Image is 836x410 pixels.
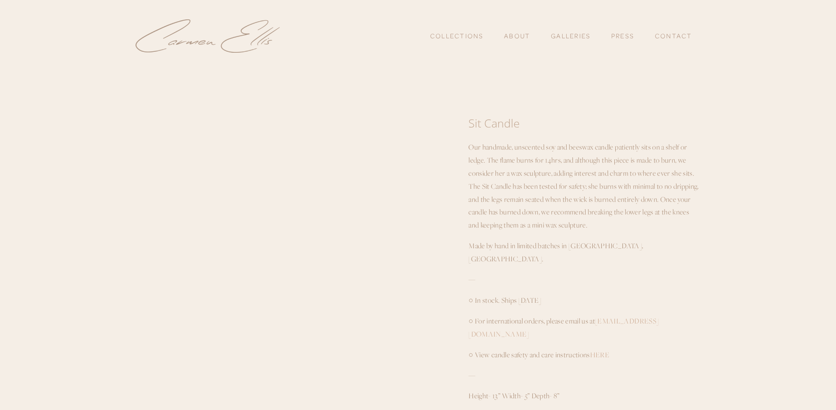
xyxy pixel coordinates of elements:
p: Our handmade, unscented soy and beeswax candle patiently sits on a shelf or ledge. The flame burn... [468,141,700,232]
p: ○ View candle safety and care instructions [468,349,700,362]
p: — [468,273,700,287]
a: Collections [430,28,484,44]
p: Made by hand in limited batches in [GEOGRAPHIC_DATA], [GEOGRAPHIC_DATA]. [468,240,700,266]
a: Contact [655,28,692,44]
p: Height- 13” Width- 5” Depth- 8” [468,390,700,403]
h1: Sit Candle [468,116,700,130]
p: ○ For international orders, please email us at [468,315,700,341]
a: Galleries [551,32,591,40]
a: HERE [590,350,609,360]
a: About [504,32,530,40]
img: Carmen Ellis Studio [136,19,280,53]
a: Press [611,28,634,44]
p: ○ In stock. Ships [DATE] [468,294,700,307]
a: [EMAIL_ADDRESS][DOMAIN_NAME] [468,316,659,339]
p: — [468,369,700,383]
